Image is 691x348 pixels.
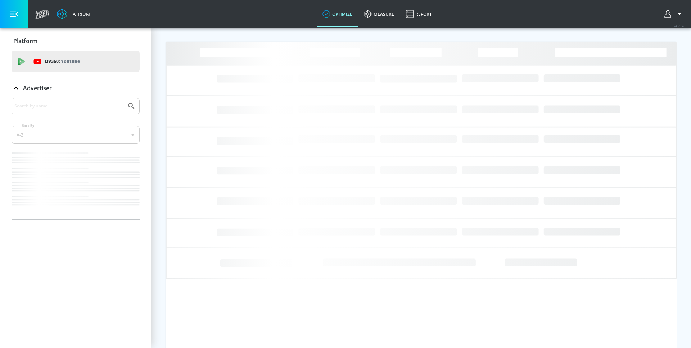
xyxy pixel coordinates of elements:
[400,1,438,27] a: Report
[12,78,140,98] div: Advertiser
[674,24,684,28] span: v 4.25.4
[21,123,36,128] label: Sort By
[317,1,358,27] a: optimize
[45,58,80,65] p: DV360:
[57,9,90,19] a: Atrium
[14,101,123,111] input: Search by name
[12,98,140,219] div: Advertiser
[12,51,140,72] div: DV360: Youtube
[358,1,400,27] a: measure
[12,126,140,144] div: A-Z
[70,11,90,17] div: Atrium
[13,37,37,45] p: Platform
[61,58,80,65] p: Youtube
[12,31,140,51] div: Platform
[12,150,140,219] nav: list of Advertiser
[23,84,52,92] p: Advertiser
